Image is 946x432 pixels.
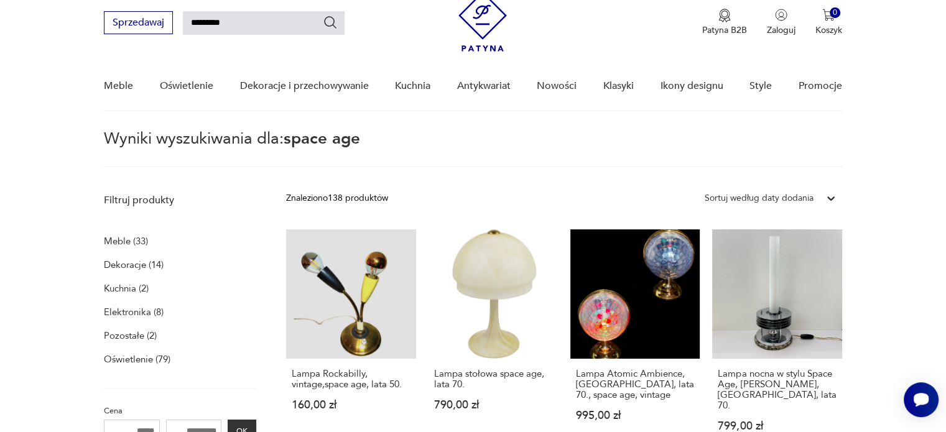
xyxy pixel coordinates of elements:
[830,7,840,18] div: 0
[395,62,430,110] a: Kuchnia
[718,9,731,22] img: Ikona medalu
[104,303,164,321] a: Elektronika (8)
[718,421,836,431] p: 799,00 zł
[284,127,360,150] span: space age
[104,327,157,344] a: Pozostałe (2)
[660,62,723,110] a: Ikony designu
[904,382,939,417] iframe: Smartsupp widget button
[104,62,133,110] a: Meble
[767,9,795,36] button: Zaloguj
[718,369,836,411] h3: Lampa nocna w stylu Space Age, [PERSON_NAME], [GEOGRAPHIC_DATA], lata 70.
[434,369,552,390] h3: Lampa stołowa space age, lata 70.
[104,232,148,250] a: Meble (33)
[702,9,747,36] a: Ikona medaluPatyna B2B
[239,62,368,110] a: Dekoracje i przechowywanie
[104,131,842,167] p: Wyniki wyszukiwania dla:
[286,191,388,205] div: Znaleziono 138 produktów
[749,62,772,110] a: Style
[576,369,694,400] h3: Lampa Atomic Ambience, [GEOGRAPHIC_DATA], lata 70., space age, vintage
[434,400,552,410] p: 790,00 zł
[104,19,173,28] a: Sprzedawaj
[457,62,511,110] a: Antykwariat
[705,191,814,205] div: Sortuj według daty dodania
[815,9,842,36] button: 0Koszyk
[702,24,747,36] p: Patyna B2B
[603,62,634,110] a: Klasyki
[104,256,164,273] a: Dekoracje (14)
[767,24,795,36] p: Zaloguj
[576,410,694,421] p: 995,00 zł
[702,9,747,36] button: Patyna B2B
[815,24,842,36] p: Koszyk
[160,62,213,110] a: Oświetlenie
[292,400,410,410] p: 160,00 zł
[537,62,577,110] a: Nowości
[775,9,787,21] img: Ikonka użytkownika
[104,11,173,34] button: Sprzedawaj
[292,369,410,390] h3: Lampa Rockabilly, vintage,space age, lata 50.
[323,15,338,30] button: Szukaj
[822,9,835,21] img: Ikona koszyka
[104,280,149,297] a: Kuchnia (2)
[104,193,256,207] p: Filtruj produkty
[104,404,256,418] p: Cena
[799,62,842,110] a: Promocje
[104,351,170,368] a: Oświetlenie (79)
